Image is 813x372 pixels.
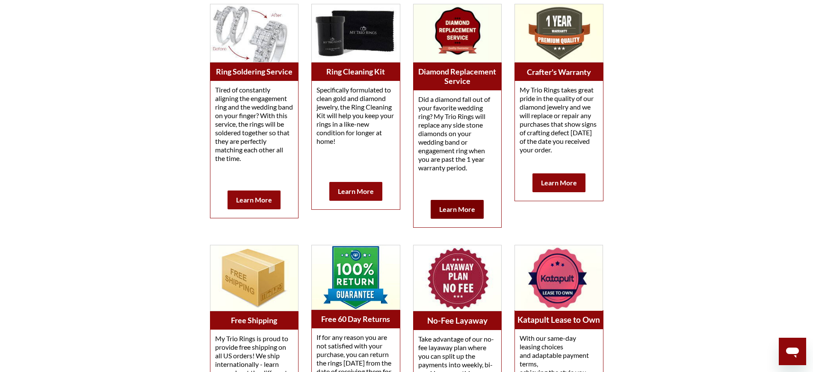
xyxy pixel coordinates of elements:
span: Specifically formulated to clean gold and diamond jewelry, the Ring Cleaning Kit will help you ke... [316,86,394,145]
b: Crafter's Warranty [527,67,591,77]
b: Learn More [338,187,374,195]
span: Tired of constantly aligning the engagement ring and the wedding band on your finger? With this s... [215,86,293,162]
span: Did a diamond fall out of your favorite wedding ring? My Trio Rings will replace any side stone d... [418,95,490,172]
b: Ring Cleaning Kit [326,67,385,76]
b: Ring Soldering Service [216,67,293,76]
b: Learn More [541,179,577,187]
img: A wedding band and engagement ring soldered together. [210,4,299,62]
h3: Katapult Lease to Own [514,315,603,324]
img: Layaway plan with no fees. [414,245,502,311]
b: Free Shipping [231,315,277,325]
b: Learn More [439,205,475,213]
a: Learn More [532,173,585,192]
b: No-Fee Layaway [427,315,488,325]
b: Diamond Replacement Service [418,67,496,86]
img: Diamond Replacement Service offered [414,4,502,62]
a: Learn More [228,190,281,209]
a: Learn More [329,182,382,201]
img: My Trio Rings ring cleaning kit. [312,4,400,62]
b: Free 60 Day Returns [321,314,390,324]
img: 100% return guarantee [312,245,400,310]
iframe: Button to launch messaging window [779,338,806,365]
img: Free shipping box [210,245,299,311]
img: 1-year crafter's warranty. [515,4,603,62]
span: My Trio Rings takes great pride in the quality of our diamond jewelry and we will replace or repa... [520,86,597,154]
b: Learn More [236,196,272,204]
a: Learn More [431,200,484,219]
